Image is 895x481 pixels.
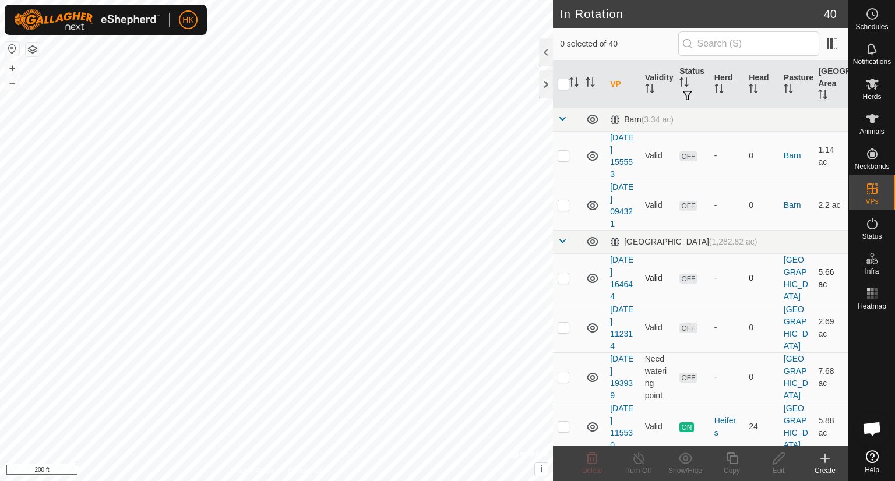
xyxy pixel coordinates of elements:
p-sorticon: Activate to sort [586,79,595,89]
td: Valid [640,131,675,181]
input: Search (S) [678,31,819,56]
th: [GEOGRAPHIC_DATA] Area [813,61,848,108]
td: 5.88 ac [813,402,848,451]
p-sorticon: Activate to sort [818,91,827,101]
div: Show/Hide [662,465,709,476]
span: ON [679,422,693,432]
div: Create [802,465,848,476]
span: OFF [679,323,697,333]
span: (3.34 ac) [642,115,674,124]
button: Map Layers [26,43,40,56]
span: Heatmap [858,303,886,310]
td: 1.14 ac [813,131,848,181]
span: OFF [679,201,697,211]
span: Animals [859,128,885,135]
p-sorticon: Activate to sort [784,86,793,95]
td: Valid [640,181,675,230]
span: Neckbands [854,163,889,170]
td: Need watering point [640,352,675,402]
td: Valid [640,402,675,451]
span: Schedules [855,23,888,30]
p-sorticon: Activate to sort [645,86,654,95]
td: 0 [744,181,779,230]
button: – [5,76,19,90]
td: 0 [744,303,779,352]
span: 40 [824,5,837,23]
span: HK [182,14,193,26]
td: 0 [744,253,779,303]
span: Infra [865,268,879,275]
div: Turn Off [615,465,662,476]
div: Edit [755,465,802,476]
span: OFF [679,151,697,161]
a: Privacy Policy [231,466,274,476]
th: VP [605,61,640,108]
th: Validity [640,61,675,108]
button: i [535,463,548,476]
button: + [5,61,19,75]
button: Reset Map [5,42,19,56]
td: 5.66 ac [813,253,848,303]
td: 2.69 ac [813,303,848,352]
img: Gallagher Logo [14,9,160,30]
span: Delete [582,466,602,475]
span: Status [862,233,882,240]
span: (1,282.82 ac) [709,237,757,246]
a: [DATE] 164644 [610,255,633,301]
a: [GEOGRAPHIC_DATA] [784,404,808,450]
td: 2.2 ac [813,181,848,230]
a: [DATE] 112314 [610,305,633,351]
td: 0 [744,352,779,402]
td: 0 [744,131,779,181]
td: Valid [640,253,675,303]
a: Contact Us [288,466,322,476]
a: Barn [784,151,801,160]
a: [GEOGRAPHIC_DATA] [784,305,808,351]
a: [GEOGRAPHIC_DATA] [784,255,808,301]
div: Copy [709,465,755,476]
a: Barn [784,200,801,210]
h2: In Rotation [560,7,824,21]
p-sorticon: Activate to sort [714,86,724,95]
th: Status [675,61,710,108]
p-sorticon: Activate to sort [569,79,579,89]
span: VPs [865,198,878,205]
span: OFF [679,373,697,383]
span: Herds [862,93,881,100]
td: 24 [744,402,779,451]
span: i [540,464,542,474]
div: - [714,150,740,162]
span: Help [865,466,879,473]
div: - [714,272,740,284]
div: Heifers [714,415,740,439]
div: - [714,321,740,334]
a: [DATE] 115530 [610,404,633,450]
p-sorticon: Activate to sort [679,79,689,89]
a: [DATE] 094321 [610,182,633,228]
span: 0 selected of 40 [560,38,678,50]
td: 7.68 ac [813,352,848,402]
th: Pasture [779,61,814,108]
a: [DATE] 155553 [610,133,633,179]
div: Barn [610,115,674,125]
a: [DATE] 193939 [610,354,633,400]
span: OFF [679,274,697,284]
div: Open chat [855,411,890,446]
td: Valid [640,303,675,352]
a: Help [849,445,895,478]
div: [GEOGRAPHIC_DATA] [610,237,757,247]
div: - [714,371,740,383]
p-sorticon: Activate to sort [749,86,758,95]
a: [GEOGRAPHIC_DATA] [784,354,808,400]
th: Herd [710,61,745,108]
span: Notifications [853,58,891,65]
div: - [714,199,740,211]
th: Head [744,61,779,108]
